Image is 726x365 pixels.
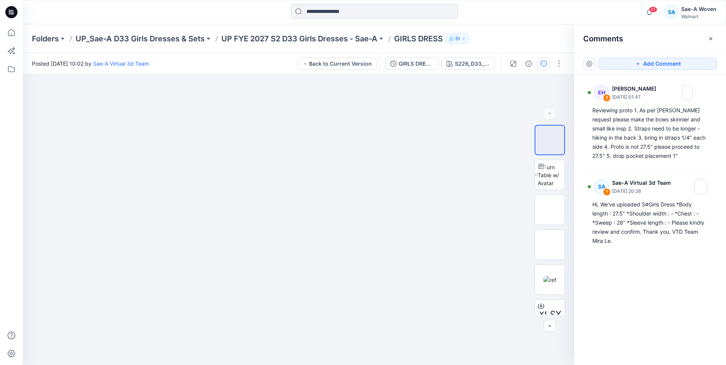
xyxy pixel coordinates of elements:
span: XLSX [539,308,561,321]
p: Sae-A Virtual 3d Team [612,178,673,187]
button: GIRLS DRESS_FULL COLORWAYS [385,58,439,70]
div: Sae-A Woven [681,5,717,14]
button: Add Comment [598,58,717,70]
div: 2 [603,94,611,102]
img: ref [543,276,556,284]
button: Back to Current Version [298,58,377,70]
p: [DATE] 01:47 [612,93,661,101]
img: Turn Table w/ Avatar [538,163,565,187]
button: S226_D33_WN_AOP_23 [442,58,495,70]
div: SA [664,5,678,19]
div: Hi, We've uploaded S#Girls Dress *Body length : 27.5" *Shoulder width : - *Chest : - *Sweep : 28"... [592,200,708,245]
button: 51 [446,33,469,44]
a: Sae-A Virtual 3d Team [93,60,149,67]
div: EH [594,85,609,100]
span: Posted [DATE] 10:02 by [32,60,149,68]
div: SA [594,179,609,194]
div: GIRLS DRESS_FULL COLORWAYS [399,60,434,68]
p: 51 [455,35,460,43]
a: UP FYE 2027 S2 D33 Girls Dresses - Sae-A [221,33,377,44]
p: [PERSON_NAME] [612,84,661,93]
button: Details [522,58,535,70]
a: Folders [32,33,59,44]
h2: Comments [583,34,623,43]
div: S226_D33_WN_AOP_23 [455,60,490,68]
div: Walmart [681,14,717,19]
div: 1 [603,188,611,196]
p: [DATE] 20:26 [612,187,673,195]
span: 41 [649,6,657,13]
div: Reviewing proto 1. As per [PERSON_NAME] request please make the bows skinnier and small like insp... [592,106,708,160]
a: UP_Sae-A D33 Girls Dresses & Sets [76,33,205,44]
p: GIRLS DRESS [394,33,443,44]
